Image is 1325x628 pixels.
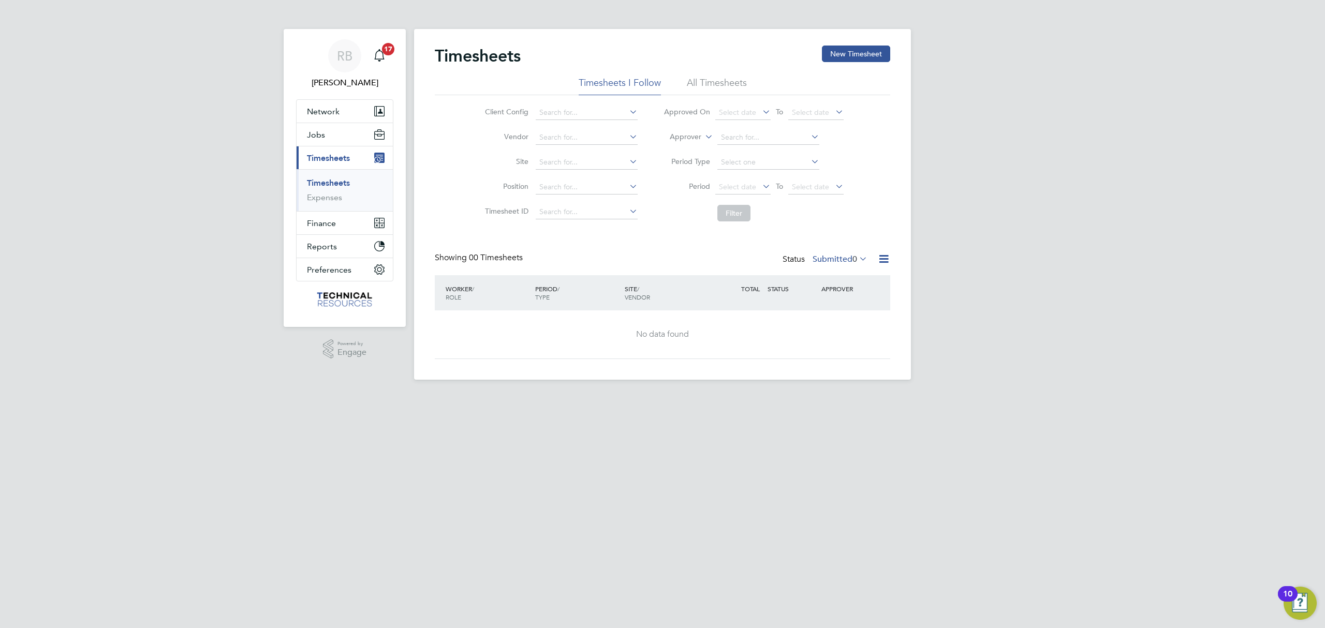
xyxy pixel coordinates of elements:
nav: Main navigation [284,29,406,327]
span: Select date [792,182,829,191]
span: / [557,285,560,293]
li: Timesheets I Follow [579,77,661,95]
div: Timesheets [297,169,393,211]
span: Reports [307,242,337,251]
button: Filter [717,205,750,221]
span: Timesheets [307,153,350,163]
span: TYPE [535,293,550,301]
input: Search for... [717,130,819,145]
div: SITE [622,279,712,306]
button: New Timesheet [822,46,890,62]
a: Go to home page [296,292,393,308]
li: All Timesheets [687,77,747,95]
button: Timesheets [297,146,393,169]
span: Rianna Bowles [296,77,393,89]
label: Site [482,157,528,166]
span: ROLE [446,293,461,301]
span: Network [307,107,340,116]
button: Network [297,100,393,123]
input: Search for... [536,180,638,195]
div: 10 [1283,594,1292,607]
div: Showing [435,252,525,263]
button: Jobs [297,123,393,146]
label: Client Config [482,107,528,116]
span: / [472,285,474,293]
label: Period Type [664,157,710,166]
span: Select date [719,182,756,191]
span: TOTAL [741,285,760,293]
label: Position [482,182,528,191]
div: STATUS [765,279,819,298]
button: Finance [297,212,393,234]
a: RB[PERSON_NAME] [296,39,393,89]
span: RB [337,49,352,63]
input: Search for... [536,106,638,120]
a: Expenses [307,192,342,202]
span: Select date [719,108,756,117]
span: Finance [307,218,336,228]
div: WORKER [443,279,533,306]
span: / [637,285,639,293]
button: Preferences [297,258,393,281]
label: Period [664,182,710,191]
span: 0 [852,254,857,264]
div: Status [783,252,870,267]
span: Preferences [307,265,351,275]
span: 00 Timesheets [469,252,523,263]
span: To [773,180,786,193]
input: Select one [717,155,819,170]
span: VENDOR [625,293,650,301]
span: Select date [792,108,829,117]
button: Open Resource Center, 10 new notifications [1284,587,1317,620]
label: Submitted [813,254,867,264]
span: To [773,105,786,118]
h2: Timesheets [435,46,521,66]
input: Search for... [536,155,638,170]
label: Vendor [482,132,528,141]
button: Reports [297,235,393,258]
div: PERIOD [533,279,622,306]
a: 17 [369,39,390,72]
a: Timesheets [307,178,350,188]
label: Approved On [664,107,710,116]
a: Powered byEngage [323,339,367,359]
span: Engage [337,348,366,357]
div: APPROVER [819,279,873,298]
input: Search for... [536,205,638,219]
label: Timesheet ID [482,206,528,216]
span: 17 [382,43,394,55]
input: Search for... [536,130,638,145]
label: Approver [655,132,701,142]
span: Jobs [307,130,325,140]
span: Powered by [337,339,366,348]
div: No data found [445,329,880,340]
img: technicalresources-logo-retina.png [316,292,374,308]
